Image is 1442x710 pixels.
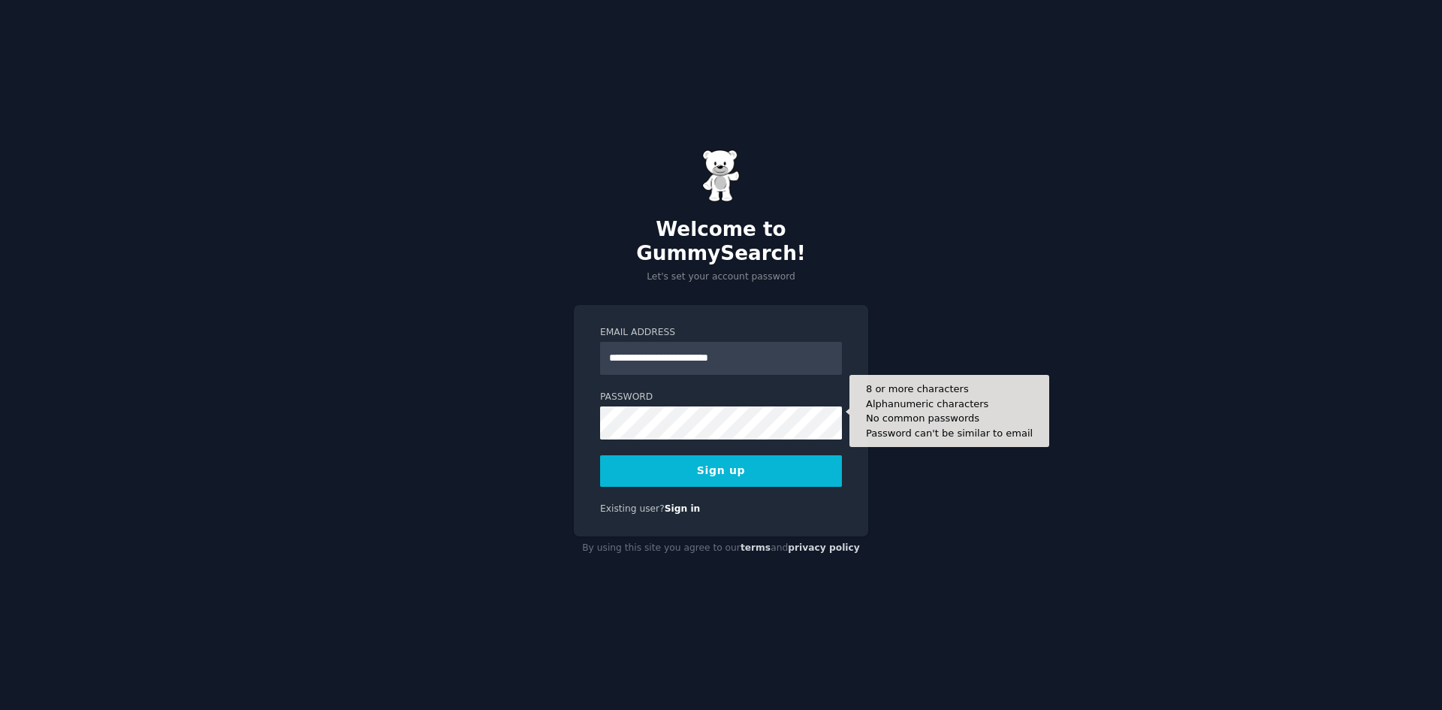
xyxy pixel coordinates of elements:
[600,455,842,487] button: Sign up
[600,503,665,514] span: Existing user?
[574,536,868,560] div: By using this site you agree to our and
[788,542,860,553] a: privacy policy
[665,503,701,514] a: Sign in
[741,542,771,553] a: terms
[600,326,842,340] label: Email Address
[600,391,842,404] label: Password
[574,270,868,284] p: Let's set your account password
[702,150,740,202] img: Gummy Bear
[574,218,868,265] h2: Welcome to GummySearch!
